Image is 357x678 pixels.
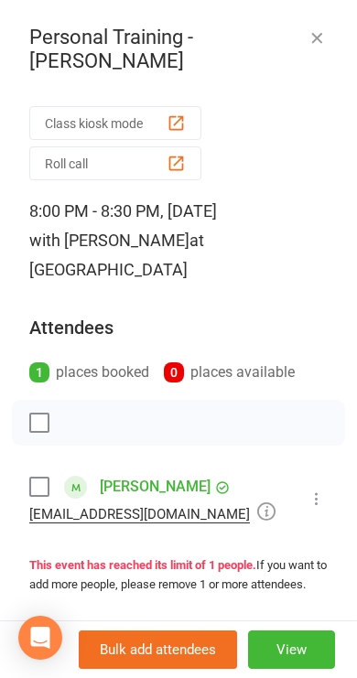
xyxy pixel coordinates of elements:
div: 1 [29,362,49,382]
a: [PERSON_NAME] [100,472,211,501]
button: View [248,630,335,669]
strong: This event has reached its limit of 1 people. [29,558,256,572]
button: Bulk add attendees [79,630,237,669]
div: If you want to add more people, please remove 1 or more attendees. [29,556,328,595]
span: with [PERSON_NAME] [29,231,189,250]
div: 0 [164,362,184,382]
div: places booked [29,360,149,385]
div: 8:00 PM - 8:30 PM, [DATE] [29,197,328,285]
button: Class kiosk mode [29,106,201,140]
div: Attendees [29,315,114,340]
div: Open Intercom Messenger [18,616,62,660]
button: Roll call [29,146,201,180]
div: places available [164,360,295,385]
